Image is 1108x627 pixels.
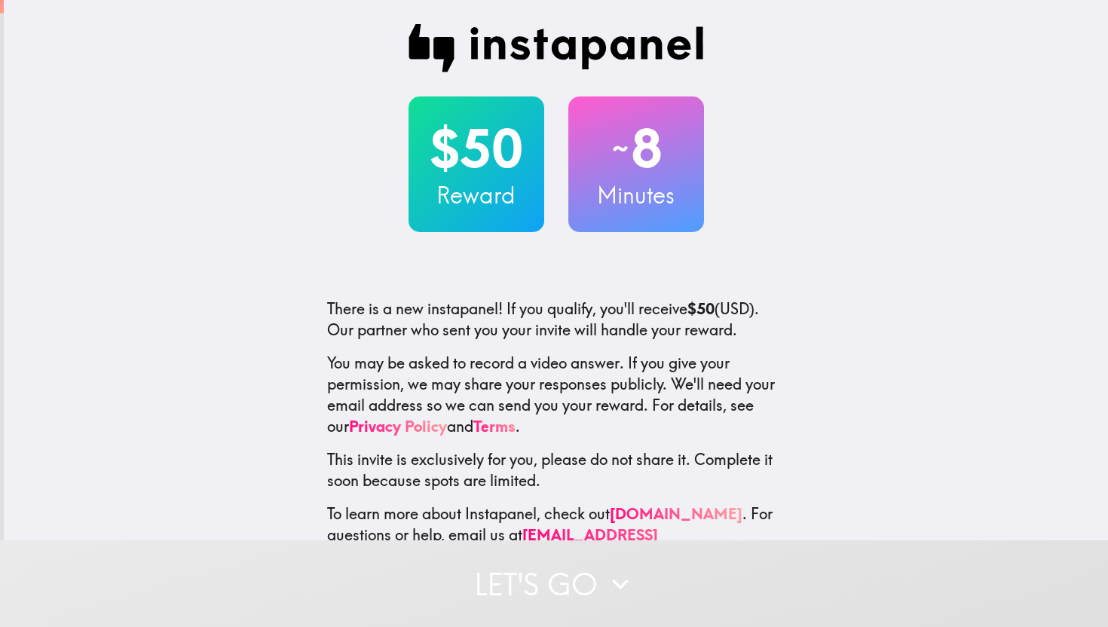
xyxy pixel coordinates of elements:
[349,417,447,436] a: Privacy Policy
[473,417,516,436] a: Terms
[568,179,704,211] h3: Minutes
[687,299,715,318] b: $50
[610,126,631,171] span: ~
[610,504,742,523] a: [DOMAIN_NAME]
[327,353,785,437] p: You may be asked to record a video answer. If you give your permission, we may share your respons...
[409,24,704,72] img: Instapanel
[409,118,544,179] h2: $50
[327,503,785,567] p: To learn more about Instapanel, check out . For questions or help, email us at .
[568,118,704,179] h2: 8
[327,299,503,318] span: There is a new instapanel!
[327,449,785,491] p: This invite is exclusively for you, please do not share it. Complete it soon because spots are li...
[409,179,544,211] h3: Reward
[327,298,785,341] p: If you qualify, you'll receive (USD) . Our partner who sent you your invite will handle your reward.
